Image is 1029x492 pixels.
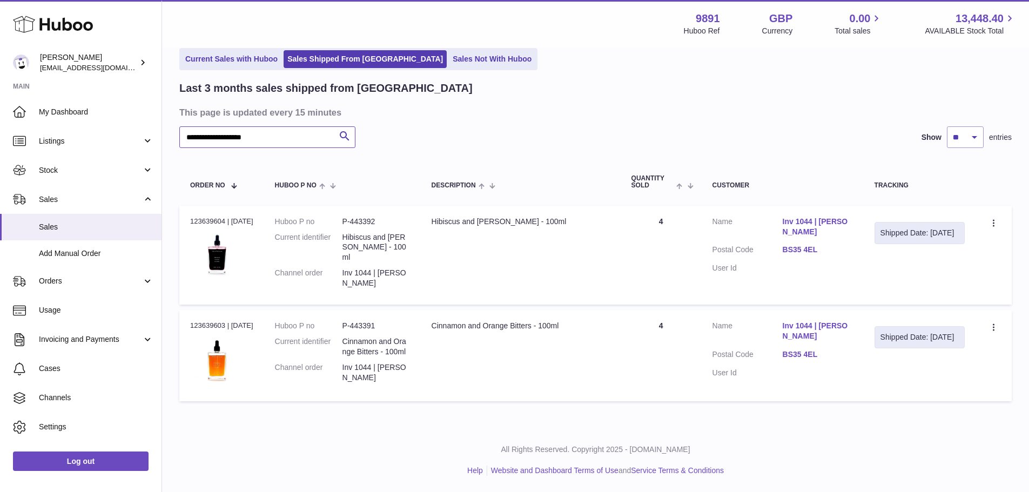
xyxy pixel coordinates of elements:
span: Cases [39,363,153,374]
td: 4 [621,310,702,401]
dd: Cinnamon and Orange Bitters - 100ml [342,336,410,357]
span: [EMAIL_ADDRESS][DOMAIN_NAME] [40,63,159,72]
a: Sales Shipped From [GEOGRAPHIC_DATA] [284,50,447,68]
a: 13,448.40 AVAILABLE Stock Total [925,11,1016,36]
span: Huboo P no [275,182,317,189]
dt: Name [712,321,783,344]
img: 1653476702.jpg [190,230,244,284]
span: Invoicing and Payments [39,334,142,345]
div: Tracking [875,182,965,189]
span: Stock [39,165,142,176]
span: Sales [39,222,153,232]
span: Total sales [835,26,883,36]
dd: P-443391 [342,321,410,331]
span: Channels [39,393,153,403]
dt: User Id [712,368,783,378]
div: Huboo Ref [684,26,720,36]
p: All Rights Reserved. Copyright 2025 - [DOMAIN_NAME] [171,444,1020,455]
td: 4 [621,206,702,305]
a: Sales Not With Huboo [449,50,535,68]
a: BS35 4EL [783,245,853,255]
span: Sales [39,194,142,205]
span: entries [989,132,1012,143]
dd: P-443392 [342,217,410,227]
span: Description [432,182,476,189]
strong: GBP [769,11,792,26]
img: 1653476618.jpg [190,334,244,388]
dd: Inv 1044 | [PERSON_NAME] [342,268,410,288]
div: 123639604 | [DATE] [190,217,253,226]
span: Add Manual Order [39,248,153,259]
label: Show [922,132,941,143]
a: Service Terms & Conditions [631,466,724,475]
img: internalAdmin-9891@internal.huboo.com [13,55,29,71]
div: 123639603 | [DATE] [190,321,253,331]
span: Settings [39,422,153,432]
dd: Hibiscus and [PERSON_NAME] - 100ml [342,232,410,263]
dd: Inv 1044 | [PERSON_NAME] [342,362,410,383]
span: Listings [39,136,142,146]
div: Customer [712,182,853,189]
dt: Postal Code [712,349,783,362]
a: 0.00 Total sales [835,11,883,36]
div: Shipped Date: [DATE] [880,332,959,342]
strong: 9891 [696,11,720,26]
dt: Name [712,217,783,240]
dt: Channel order [275,268,342,288]
span: Usage [39,305,153,315]
span: Quantity Sold [631,175,674,189]
span: Orders [39,276,142,286]
h3: This page is updated every 15 minutes [179,106,1009,118]
div: Cinnamon and Orange Bitters - 100ml [432,321,610,331]
a: Help [467,466,483,475]
a: Inv 1044 | [PERSON_NAME] [783,217,853,237]
a: Inv 1044 | [PERSON_NAME] [783,321,853,341]
dt: Current identifier [275,336,342,357]
div: Shipped Date: [DATE] [880,228,959,238]
span: My Dashboard [39,107,153,117]
a: Website and Dashboard Terms of Use [491,466,618,475]
h2: Last 3 months sales shipped from [GEOGRAPHIC_DATA] [179,81,473,96]
span: 0.00 [850,11,871,26]
li: and [487,466,724,476]
div: Hibiscus and [PERSON_NAME] - 100ml [432,217,610,227]
dt: Postal Code [712,245,783,258]
span: 13,448.40 [956,11,1004,26]
dt: Channel order [275,362,342,383]
a: BS35 4EL [783,349,853,360]
div: [PERSON_NAME] [40,52,137,73]
span: AVAILABLE Stock Total [925,26,1016,36]
span: Order No [190,182,225,189]
dt: Huboo P no [275,217,342,227]
dt: Huboo P no [275,321,342,331]
a: Log out [13,451,149,471]
a: Current Sales with Huboo [181,50,281,68]
dt: Current identifier [275,232,342,263]
div: Currency [762,26,793,36]
dt: User Id [712,263,783,273]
